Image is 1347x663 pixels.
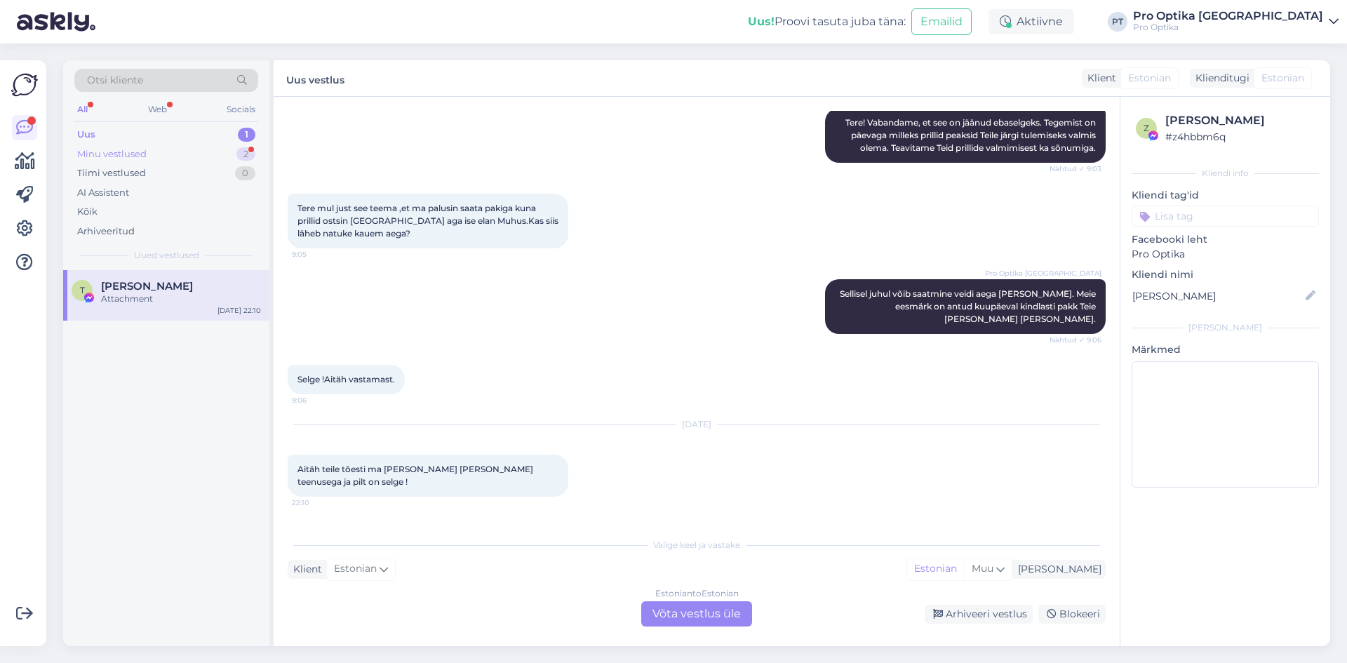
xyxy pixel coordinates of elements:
[1132,206,1319,227] input: Lisa tag
[972,562,993,575] span: Muu
[655,587,739,600] div: Estonian to Estonian
[80,285,85,295] span: T
[77,225,135,239] div: Arhiveeritud
[288,539,1106,551] div: Valige keel ja vastake
[77,205,98,219] div: Kõik
[77,128,95,142] div: Uus
[748,13,906,30] div: Proovi tasuta juba täna:
[845,117,1098,153] span: Tere! Vabandame, et see on jäänud ebaselgeks. Tegemist on päevaga milleks prillid peaksid Teile j...
[641,601,752,627] div: Võta vestlus üle
[1133,11,1323,22] div: Pro Optika [GEOGRAPHIC_DATA]
[297,464,535,487] span: Aitäh teile tõesti ma [PERSON_NAME] [PERSON_NAME] teenusega ja pilt on selge !
[224,100,258,119] div: Socials
[1082,71,1116,86] div: Klient
[925,605,1033,624] div: Arhiveeri vestlus
[1038,605,1106,624] div: Blokeeri
[292,249,344,260] span: 9:05
[1012,562,1101,577] div: [PERSON_NAME]
[145,100,170,119] div: Web
[1144,123,1149,133] span: z
[1049,335,1101,345] span: Nähtud ✓ 9:06
[1128,71,1171,86] span: Estonian
[1132,267,1319,282] p: Kliendi nimi
[989,9,1074,34] div: Aktiivne
[238,128,255,142] div: 1
[1132,232,1319,247] p: Facebooki leht
[297,374,395,384] span: Selge !Aitäh vastamast.
[74,100,91,119] div: All
[1132,321,1319,334] div: [PERSON_NAME]
[134,249,199,262] span: Uued vestlused
[297,203,563,239] span: Tere mul just see teema ,et ma palusin saata pakiga kuna prillid ostsin [GEOGRAPHIC_DATA] aga ise...
[101,280,193,293] span: Taimi Susi
[286,69,344,88] label: Uus vestlus
[334,561,377,577] span: Estonian
[87,73,143,88] span: Otsi kliente
[217,305,261,316] div: [DATE] 22:10
[1132,188,1319,203] p: Kliendi tag'id
[1049,163,1101,174] span: Nähtud ✓ 9:03
[288,562,322,577] div: Klient
[1132,288,1303,304] input: Lisa nimi
[1108,12,1127,32] div: PT
[1133,22,1323,33] div: Pro Optika
[101,293,261,305] div: Attachment
[11,72,38,98] img: Askly Logo
[1190,71,1249,86] div: Klienditugi
[1165,112,1315,129] div: [PERSON_NAME]
[1132,247,1319,262] p: Pro Optika
[840,288,1098,324] span: Sellisel juhul võib saatmine veidi aega [PERSON_NAME]. Meie eesmärk on antud kuupäeval kindlasti ...
[985,268,1101,279] span: Pro Optika [GEOGRAPHIC_DATA]
[292,497,344,508] span: 22:10
[1133,11,1339,33] a: Pro Optika [GEOGRAPHIC_DATA]Pro Optika
[1132,342,1319,357] p: Märkmed
[1132,167,1319,180] div: Kliendi info
[911,8,972,35] button: Emailid
[1165,129,1315,145] div: # z4hbbm6q
[292,395,344,406] span: 9:06
[907,558,964,580] div: Estonian
[77,186,129,200] div: AI Assistent
[1261,71,1304,86] span: Estonian
[77,147,147,161] div: Minu vestlused
[236,147,255,161] div: 2
[235,166,255,180] div: 0
[288,418,1106,431] div: [DATE]
[748,15,775,28] b: Uus!
[77,166,146,180] div: Tiimi vestlused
